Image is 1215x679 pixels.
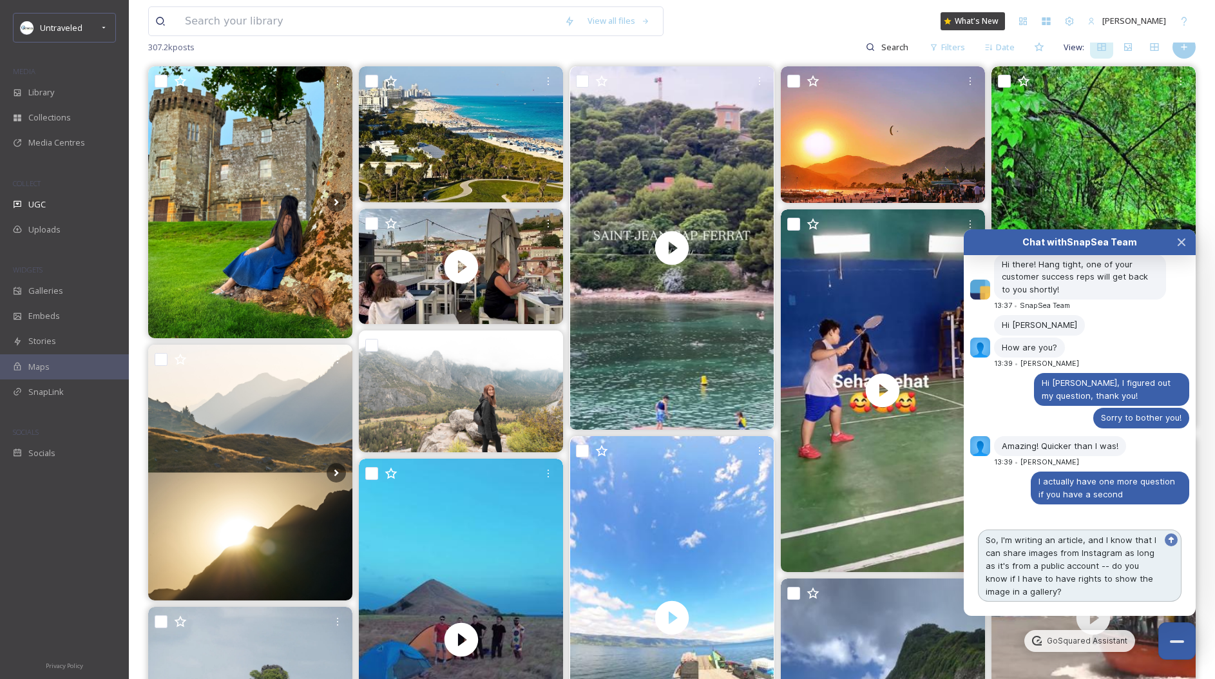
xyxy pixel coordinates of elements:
[178,7,558,35] input: Search your library
[570,66,774,430] video: Saint-Jean-Cap-Ferrat 🇫🇷 don’t miss this beautiful gem on the French Riviera! 🩵 Saint-Jean-Cap-Fe...
[994,458,1087,466] div: 13:39 [PERSON_NAME]
[1015,458,1018,466] span: •
[28,361,50,373] span: Maps
[781,209,985,573] img: thumbnail
[1002,320,1077,330] span: Hi [PERSON_NAME]
[994,301,1078,310] div: 13:37 SnapSea Team
[996,41,1015,53] span: Date
[28,386,64,398] span: SnapLink
[13,66,35,76] span: MEDIA
[1102,15,1166,26] span: [PERSON_NAME]
[28,137,85,149] span: Media Centres
[941,12,1005,30] a: What's New
[1002,441,1118,451] span: Amazing! Quicker than I was!
[970,280,991,300] img: 907766dfacde10fd0ed2dbfcaeb73adf95910f8d38e0cf1e35f8ad61ca8564bb
[570,66,774,430] img: thumbnail
[28,285,63,297] span: Galleries
[1158,622,1196,660] button: Close Chat
[1002,342,1057,352] span: How are you?
[994,359,1087,368] div: 13:39 [PERSON_NAME]
[46,662,83,670] span: Privacy Policy
[781,66,985,202] img: Turkiye❤️❤️🥰🥰🫶🫶#rek#lovely#beautifuldestinations#natureza#voice#
[1167,229,1196,255] button: Close Chat
[875,34,917,60] input: Search
[359,330,563,452] img: One day tour with a 3 hour hike in Yosemite, California, still worth it. 一個人跑去優勝美地爬山，還好沒有迷路回不了家😌 ...
[970,338,991,358] img: a83b7a6833c954dcbdb9edaceaf59094
[359,209,563,324] video: The city you’re going to fall in love with. #portugal #lisbon #guidedtour #beautifuldestinations ...
[13,178,41,188] span: COLLECT
[28,310,60,322] span: Embeds
[13,427,39,437] span: SOCIALS
[1002,259,1151,294] span: Hi there! Hang tight, one of your customer success reps will get back to you shortly!
[1024,630,1134,652] a: GoSquared Assistant
[1064,41,1084,53] span: View:
[991,66,1196,430] video: #TheDangs #Subir #MahalCampSite #Harmony #Symphony #WaterfallMagic #Peacefulness #Bliss #NatureAd...
[941,41,965,53] span: Filters
[1081,8,1172,33] a: [PERSON_NAME]
[28,447,55,459] span: Socials
[781,209,985,573] video: Sehat sehat semua #badminton #indonesia
[970,436,991,457] img: a83b7a6833c954dcbdb9edaceaf59094
[1014,301,1017,310] span: •
[148,345,352,600] img: Magical Pyrénées ⛰️ ! Lost in the silence of the peaks, where time slows down and the sky touches...
[359,66,563,202] img: Miami Beach—close, hot, and calling your name! Sand, sun, and sizzling nights await. #MiamiBeach ...
[28,335,56,347] span: Stories
[987,236,1172,249] div: Chat with SnapSea Team
[28,111,71,124] span: Collections
[21,21,33,34] img: Untitled%20design.png
[581,8,656,33] a: View all files
[1042,378,1173,401] span: Hi [PERSON_NAME], I figured out my question, thank you!
[28,198,46,211] span: UGC
[1015,359,1018,368] span: •
[46,657,83,673] a: Privacy Policy
[40,22,82,33] span: Untraveled
[148,41,195,53] span: 307.2k posts
[28,224,61,236] span: Uploads
[13,265,43,274] span: WIDGETS
[359,209,563,324] img: thumbnail
[28,86,54,99] span: Library
[1101,412,1182,423] span: Sorry to bother you!
[1038,476,1178,499] span: I actually have one more question if you have a second
[148,66,352,338] img: 🌱🌲☀️🏔️................. . . . . . . . . . . . . . . . . . . . . . . . . . . #NatureLovers #Explor...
